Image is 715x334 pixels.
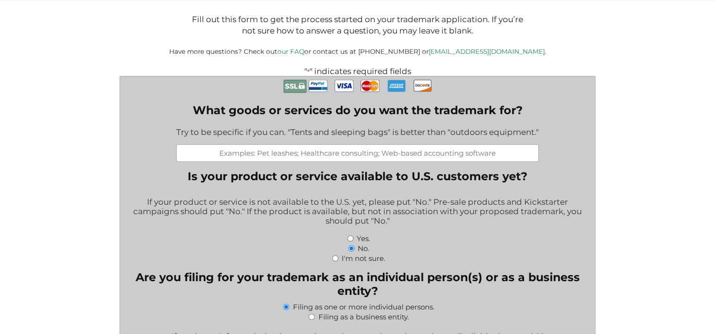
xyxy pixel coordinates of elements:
legend: Are you filing for your trademark as an individual person(s) or as a business entity? [127,270,588,298]
img: MasterCard [361,76,379,95]
a: our FAQ [277,48,304,55]
label: I'm not sure. [342,254,385,263]
label: What goods or services do you want the trademark for? [176,103,539,117]
p: " " indicates required fields [93,67,622,76]
div: Try to be specific if you can. "Tents and sleeping bags" is better than "outdoors equipment." [176,121,539,144]
img: AmEx [387,76,406,95]
legend: Is your product or service available to U.S. customers yet? [188,169,527,183]
div: If your product or service is not available to the U.S. yet, please put "No." Pre-sale products a... [127,191,588,233]
a: [EMAIL_ADDRESS][DOMAIN_NAME] [428,48,544,55]
input: Examples: Pet leashes; Healthcare consulting; Web-based accounting software [176,144,539,162]
img: Discover [413,76,432,94]
img: Visa [335,76,353,95]
label: Filing as a business entity. [318,312,408,321]
small: Have more questions? Check out or contact us at [PHONE_NUMBER] or . [169,48,546,55]
label: No. [358,244,369,253]
img: Secure Payment with SSL [283,76,307,96]
p: Fill out this form to get the process started on your trademark application. If you’re not sure h... [186,14,529,36]
label: Filing as one or more individual persons. [293,302,434,311]
label: Yes. [357,234,370,243]
img: PayPal [309,76,327,95]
